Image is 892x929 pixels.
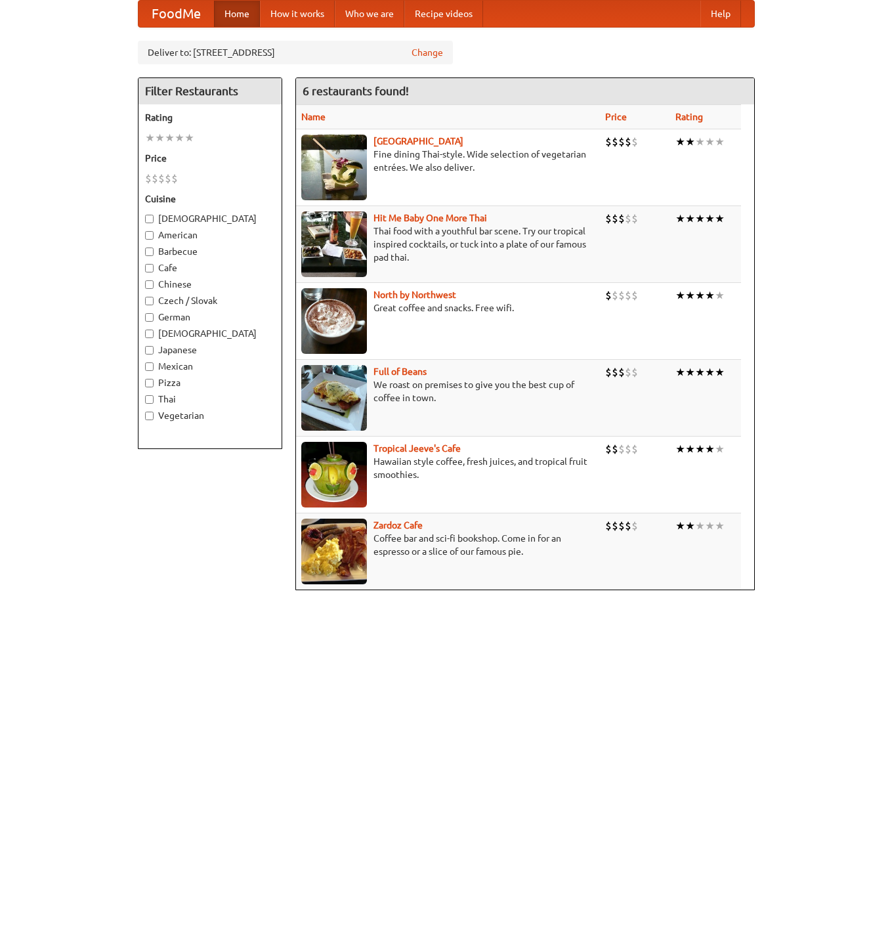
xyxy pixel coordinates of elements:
li: $ [625,519,631,533]
li: ★ [695,288,705,303]
li: ★ [715,288,725,303]
a: Who we are [335,1,404,27]
li: ★ [715,365,725,379]
li: $ [631,519,638,533]
li: $ [631,288,638,303]
li: $ [612,519,618,533]
input: Thai [145,395,154,404]
li: ★ [685,365,695,379]
label: [DEMOGRAPHIC_DATA] [145,212,275,225]
b: Zardoz Cafe [373,520,423,530]
li: ★ [715,211,725,226]
li: $ [612,135,618,149]
li: ★ [675,288,685,303]
label: Barbecue [145,245,275,258]
li: ★ [685,135,695,149]
img: north.jpg [301,288,367,354]
li: $ [618,135,625,149]
a: Hit Me Baby One More Thai [373,213,487,223]
li: ★ [695,519,705,533]
li: $ [158,171,165,186]
li: $ [612,211,618,226]
li: $ [165,171,171,186]
a: Recipe videos [404,1,483,27]
li: ★ [175,131,184,145]
a: Price [605,112,627,122]
li: ★ [705,365,715,379]
img: zardoz.jpg [301,519,367,584]
input: American [145,231,154,240]
input: Czech / Slovak [145,297,154,305]
a: Help [700,1,741,27]
li: ★ [705,211,715,226]
li: $ [618,288,625,303]
a: Tropical Jeeve's Cafe [373,443,461,454]
li: ★ [675,442,685,456]
input: [DEMOGRAPHIC_DATA] [145,330,154,338]
li: $ [618,442,625,456]
h5: Cuisine [145,192,275,205]
li: $ [605,211,612,226]
li: ★ [685,211,695,226]
li: $ [625,211,631,226]
li: ★ [715,135,725,149]
li: $ [618,211,625,226]
input: Barbecue [145,248,154,256]
a: How it works [260,1,335,27]
input: [DEMOGRAPHIC_DATA] [145,215,154,223]
input: Chinese [145,280,154,289]
li: $ [605,365,612,379]
p: Thai food with a youthful bar scene. Try our tropical inspired cocktails, or tuck into a plate of... [301,225,595,264]
li: $ [631,135,638,149]
label: Chinese [145,278,275,291]
p: Fine dining Thai-style. Wide selection of vegetarian entrées. We also deliver. [301,148,595,174]
li: $ [612,365,618,379]
h5: Rating [145,111,275,124]
li: $ [618,365,625,379]
h5: Price [145,152,275,165]
a: Home [214,1,260,27]
img: beans.jpg [301,365,367,431]
li: ★ [695,135,705,149]
li: ★ [685,288,695,303]
li: $ [625,442,631,456]
li: ★ [695,365,705,379]
li: $ [625,135,631,149]
label: Japanese [145,343,275,356]
li: $ [145,171,152,186]
p: Coffee bar and sci-fi bookshop. Come in for an espresso or a slice of our famous pie. [301,532,595,558]
a: [GEOGRAPHIC_DATA] [373,136,463,146]
li: ★ [675,365,685,379]
label: [DEMOGRAPHIC_DATA] [145,327,275,340]
label: German [145,311,275,324]
li: $ [605,288,612,303]
label: American [145,228,275,242]
p: Hawaiian style coffee, fresh juices, and tropical fruit smoothies. [301,455,595,481]
input: Vegetarian [145,412,154,420]
input: Mexican [145,362,154,371]
p: We roast on premises to give you the best cup of coffee in town. [301,378,595,404]
li: $ [631,365,638,379]
li: ★ [675,211,685,226]
li: $ [605,519,612,533]
li: ★ [715,442,725,456]
li: ★ [705,442,715,456]
li: ★ [705,135,715,149]
input: Japanese [145,346,154,355]
li: ★ [675,135,685,149]
a: North by Northwest [373,290,456,300]
li: $ [152,171,158,186]
input: Cafe [145,264,154,272]
li: ★ [695,442,705,456]
li: ★ [675,519,685,533]
li: $ [631,442,638,456]
li: $ [612,288,618,303]
ng-pluralize: 6 restaurants found! [303,85,409,97]
li: $ [631,211,638,226]
p: Great coffee and snacks. Free wifi. [301,301,595,314]
li: $ [605,135,612,149]
label: Vegetarian [145,409,275,422]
